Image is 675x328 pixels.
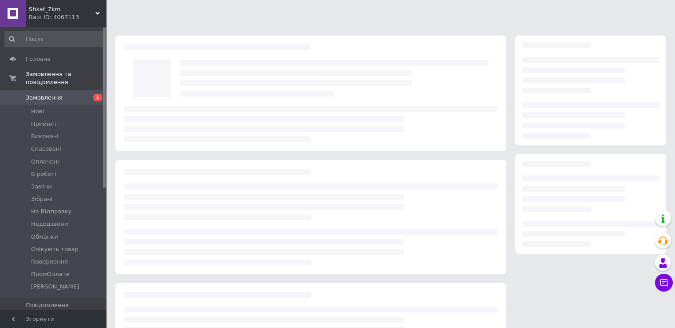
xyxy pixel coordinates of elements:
[31,170,56,178] span: В роботі
[31,270,70,278] span: ПромОплати
[26,301,69,309] span: Повідомлення
[655,274,673,292] button: Чат з покупцем
[31,195,52,203] span: Зібрані
[26,94,63,102] span: Замовлення
[31,220,68,228] span: Недодзвони
[31,108,44,116] span: Нові
[26,55,51,63] span: Головна
[29,13,107,21] div: Ваш ID: 4067113
[31,245,79,253] span: Очікують товар
[31,132,59,140] span: Виконані
[31,258,68,266] span: Повернення
[31,158,59,166] span: Оплачені
[31,145,61,153] span: Скасовані
[31,208,71,216] span: На Відправку
[31,233,58,241] span: Обманки
[31,183,52,191] span: Заміни
[29,5,95,13] span: Shkaf_7km
[4,31,105,47] input: Пошук
[93,94,102,101] span: 1
[26,70,107,86] span: Замовлення та повідомлення
[31,120,59,128] span: Прийняті
[31,283,79,291] span: [PERSON_NAME]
